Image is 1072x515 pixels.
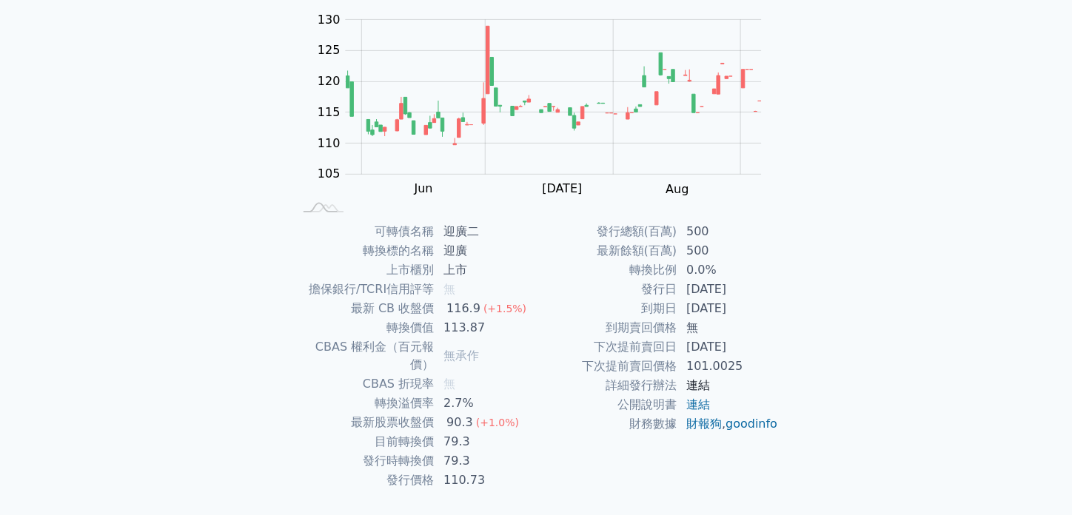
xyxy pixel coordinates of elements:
td: 財務數據 [536,414,677,434]
td: 詳細發行辦法 [536,376,677,395]
td: 最新餘額(百萬) [536,241,677,260]
td: 到期日 [536,299,677,318]
td: 110.73 [435,471,536,490]
g: Chart [310,13,784,196]
td: 500 [677,241,779,260]
span: (+1.0%) [476,417,519,428]
div: 116.9 [443,300,483,317]
span: (+1.5%) [483,303,526,314]
td: 2.7% [435,394,536,413]
td: 上市 [435,260,536,280]
td: 113.87 [435,318,536,337]
td: 79.3 [435,432,536,451]
td: 迎廣 [435,241,536,260]
td: 下次提前賣回日 [536,337,677,357]
td: 無 [677,318,779,337]
td: 發行總額(百萬) [536,222,677,241]
tspan: 120 [318,74,341,88]
td: 0.0% [677,260,779,280]
td: , [677,414,779,434]
td: 轉換溢價率 [293,394,435,413]
td: 可轉債名稱 [293,222,435,241]
td: 目前轉換價 [293,432,435,451]
td: CBAS 權利金（百元報價） [293,337,435,374]
tspan: Jun [414,182,433,196]
td: 轉換標的名稱 [293,241,435,260]
tspan: 130 [318,13,341,27]
tspan: 110 [318,136,341,150]
td: 擔保銀行/TCRI信用評等 [293,280,435,299]
span: 無承作 [443,349,479,363]
td: CBAS 折現率 [293,374,435,394]
a: 財報狗 [686,417,722,431]
span: 無 [443,377,455,391]
td: [DATE] [677,280,779,299]
td: 發行日 [536,280,677,299]
td: 下次提前賣回價格 [536,357,677,376]
td: 迎廣二 [435,222,536,241]
tspan: 105 [318,167,341,181]
tspan: Aug [666,182,689,196]
td: [DATE] [677,299,779,318]
td: 發行價格 [293,471,435,490]
td: 轉換價值 [293,318,435,337]
td: 到期賣回價格 [536,318,677,337]
td: 公開說明書 [536,395,677,414]
td: 79.3 [435,451,536,471]
tspan: 115 [318,105,341,119]
div: 90.3 [443,414,476,431]
span: 無 [443,282,455,296]
td: [DATE] [677,337,779,357]
a: 連結 [686,378,710,392]
td: 最新 CB 收盤價 [293,299,435,318]
td: 發行時轉換價 [293,451,435,471]
td: 轉換比例 [536,260,677,280]
tspan: 125 [318,43,341,57]
td: 500 [677,222,779,241]
g: Series [346,26,762,145]
td: 101.0025 [677,357,779,376]
td: 上市櫃別 [293,260,435,280]
a: goodinfo [726,417,777,431]
td: 最新股票收盤價 [293,413,435,432]
tspan: [DATE] [543,182,583,196]
a: 連結 [686,397,710,411]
